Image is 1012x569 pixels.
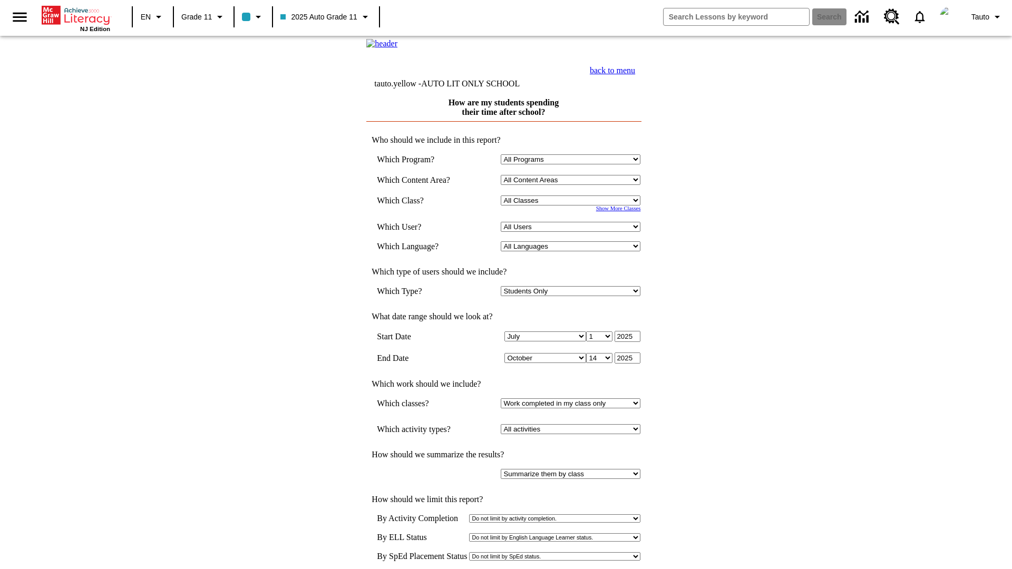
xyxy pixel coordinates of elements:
[377,552,467,561] td: By SpEd Placement Status
[80,26,110,32] span: NJ Edition
[377,331,465,342] td: Start Date
[596,205,641,211] a: Show More Classes
[377,222,465,232] td: Which User?
[590,66,635,75] a: back to menu
[366,450,640,459] td: How should we summarize the results?
[377,286,465,296] td: Which Type?
[971,12,989,23] span: Tauto
[377,514,467,523] td: By Activity Completion
[421,79,520,88] nobr: AUTO LIT ONLY SCHOOL
[238,7,269,26] button: Class color is light blue. Change class color
[377,195,465,205] td: Which Class?
[181,12,212,23] span: Grade 11
[42,4,110,32] div: Home
[933,3,967,31] button: Select a new avatar
[136,7,170,26] button: Language: EN, Select a language
[366,135,640,145] td: Who should we include in this report?
[377,175,450,184] nobr: Which Content Area?
[366,312,640,321] td: What date range should we look at?
[967,7,1008,26] button: Profile/Settings
[377,352,465,364] td: End Date
[377,241,465,251] td: Which Language?
[4,2,35,33] button: Open side menu
[377,398,465,408] td: Which classes?
[940,6,961,27] img: Avatar
[449,98,559,116] a: How are my students spending their time after school?
[280,12,357,23] span: 2025 Auto Grade 11
[878,3,906,31] a: Resource Center, Will open in new tab
[366,267,640,277] td: Which type of users should we include?
[377,424,465,434] td: Which activity types?
[366,39,397,48] img: header
[377,533,467,542] td: By ELL Status
[366,495,640,504] td: How should we limit this report?
[377,154,465,164] td: Which Program?
[366,379,640,389] td: Which work should we include?
[906,3,933,31] a: Notifications
[849,3,878,32] a: Data Center
[374,79,535,89] td: tauto.yellow -
[664,8,809,25] input: search field
[141,12,151,23] span: EN
[276,7,375,26] button: Class: 2025 Auto Grade 11, Select your class
[177,7,230,26] button: Grade: Grade 11, Select a grade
